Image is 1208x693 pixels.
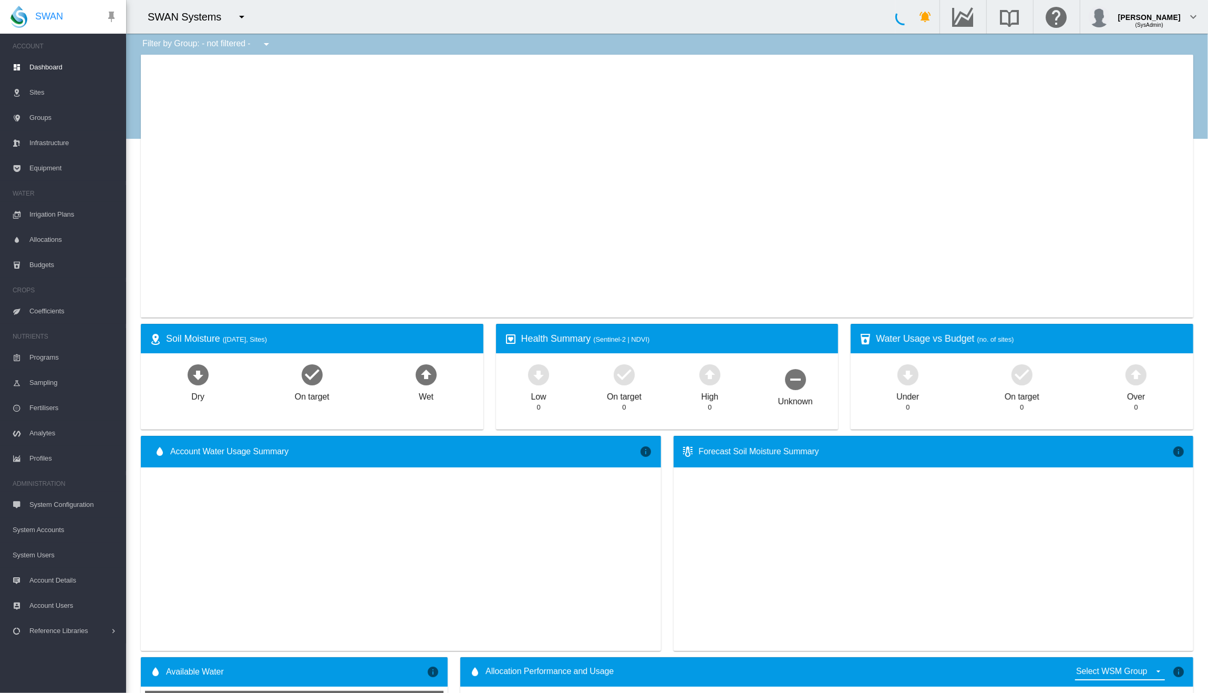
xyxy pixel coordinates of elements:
[1118,8,1181,18] div: [PERSON_NAME]
[13,543,118,568] span: System Users
[896,387,919,403] div: Under
[1089,6,1110,27] img: profile.jpg
[153,445,166,458] md-icon: icon-water
[13,185,118,202] span: WATER
[1005,387,1039,403] div: On target
[148,9,231,24] div: SWAN Systems
[1187,11,1200,23] md-icon: icon-chevron-down
[170,446,640,457] span: Account Water Usage Summary
[149,666,162,678] md-icon: icon-water
[29,446,118,471] span: Profiles
[895,362,921,387] md-icon: icon-arrow-down-bold-circle
[778,392,813,407] div: Unknown
[13,475,118,492] span: ADMINISTRATION
[29,568,118,593] span: Account Details
[486,666,614,678] span: Allocation Performance and Usage
[1172,445,1185,458] md-icon: icon-information
[29,202,118,227] span: Irrigation Plans
[260,38,273,50] md-icon: icon-menu-down
[1075,664,1165,680] md-select: {{'ALLOCATION.SELECT_GROUP' | i18next}}
[915,6,936,27] button: icon-bell-ring
[135,34,280,55] div: Filter by Group: - not filtered -
[859,333,872,345] md-icon: icon-cup-water
[29,156,118,181] span: Equipment
[612,362,637,387] md-icon: icon-checkbox-marked-circle
[1020,403,1024,412] div: 0
[29,618,109,644] span: Reference Libraries
[783,366,808,392] md-icon: icon-minus-circle
[295,387,329,403] div: On target
[906,403,910,412] div: 0
[622,403,626,412] div: 0
[13,517,118,543] span: System Accounts
[701,387,719,403] div: High
[29,252,118,278] span: Budgets
[35,10,63,23] span: SWAN
[185,362,211,387] md-icon: icon-arrow-down-bold-circle
[223,335,267,343] span: ([DATE], Sites)
[1134,403,1138,412] div: 0
[708,403,711,412] div: 0
[427,666,439,678] md-icon: icon-information
[29,227,118,252] span: Allocations
[1135,22,1163,28] span: (SysAdmin)
[977,335,1014,343] span: (no. of sites)
[1009,362,1035,387] md-icon: icon-checkbox-marked-circle
[536,403,540,412] div: 0
[29,299,118,324] span: Coefficients
[526,362,551,387] md-icon: icon-arrow-down-bold-circle
[105,11,118,23] md-icon: icon-pin
[231,6,252,27] button: icon-menu-down
[521,332,830,345] div: Health Summary
[697,362,722,387] md-icon: icon-arrow-up-bold-circle
[593,335,649,343] span: (Sentinel-2 | NDVI)
[166,666,224,678] span: Available Water
[504,333,517,345] md-icon: icon-heart-box-outline
[29,370,118,395] span: Sampling
[607,387,642,403] div: On target
[29,421,118,446] span: Analytes
[414,362,439,387] md-icon: icon-arrow-up-bold-circle
[29,345,118,370] span: Programs
[149,333,162,345] md-icon: icon-map-marker-radius
[13,38,118,55] span: ACCOUNT
[682,445,695,458] md-icon: icon-thermometer-lines
[11,6,27,28] img: SWAN-Landscape-Logo-Colour-drop.png
[29,80,118,105] span: Sites
[951,11,976,23] md-icon: Go to the Data Hub
[469,666,481,678] md-icon: icon-water
[13,282,118,299] span: CROPS
[29,395,118,421] span: Fertilisers
[1123,362,1149,387] md-icon: icon-arrow-up-bold-circle
[191,387,204,403] div: Dry
[1127,387,1145,403] div: Over
[419,387,433,403] div: Wet
[29,593,118,618] span: Account Users
[166,332,475,345] div: Soil Moisture
[876,332,1185,345] div: Water Usage vs Budget
[256,34,277,55] button: icon-menu-down
[29,55,118,80] span: Dashboard
[531,387,546,403] div: Low
[920,11,932,23] md-icon: icon-bell-ring
[997,11,1023,23] md-icon: Search the knowledge base
[29,130,118,156] span: Infrastructure
[29,492,118,517] span: System Configuration
[640,445,653,458] md-icon: icon-information
[235,11,248,23] md-icon: icon-menu-down
[699,446,1173,457] div: Forecast Soil Moisture Summary
[13,328,118,345] span: NUTRIENTS
[1172,666,1185,678] md-icon: icon-information
[29,105,118,130] span: Groups
[300,362,325,387] md-icon: icon-checkbox-marked-circle
[1044,11,1069,23] md-icon: Click here for help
